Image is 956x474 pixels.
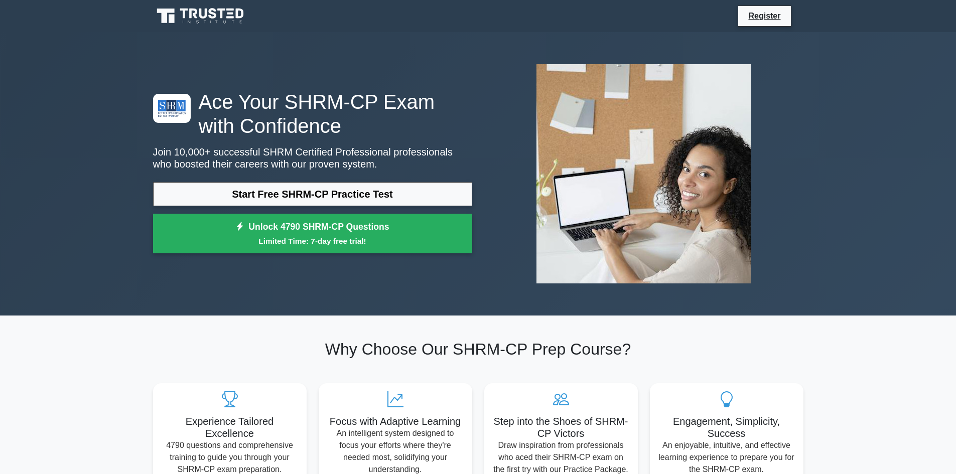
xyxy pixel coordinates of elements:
h5: Focus with Adaptive Learning [327,415,464,427]
a: Unlock 4790 SHRM-CP QuestionsLimited Time: 7-day free trial! [153,214,472,254]
p: Join 10,000+ successful SHRM Certified Professional professionals who boosted their careers with ... [153,146,472,170]
small: Limited Time: 7-day free trial! [166,235,460,247]
h1: Ace Your SHRM-CP Exam with Confidence [153,90,472,138]
a: Start Free SHRM-CP Practice Test [153,182,472,206]
h2: Why Choose Our SHRM-CP Prep Course? [153,340,803,359]
h5: Step into the Shoes of SHRM-CP Victors [492,415,630,439]
a: Register [742,10,786,22]
h5: Engagement, Simplicity, Success [658,415,795,439]
h5: Experience Tailored Excellence [161,415,299,439]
